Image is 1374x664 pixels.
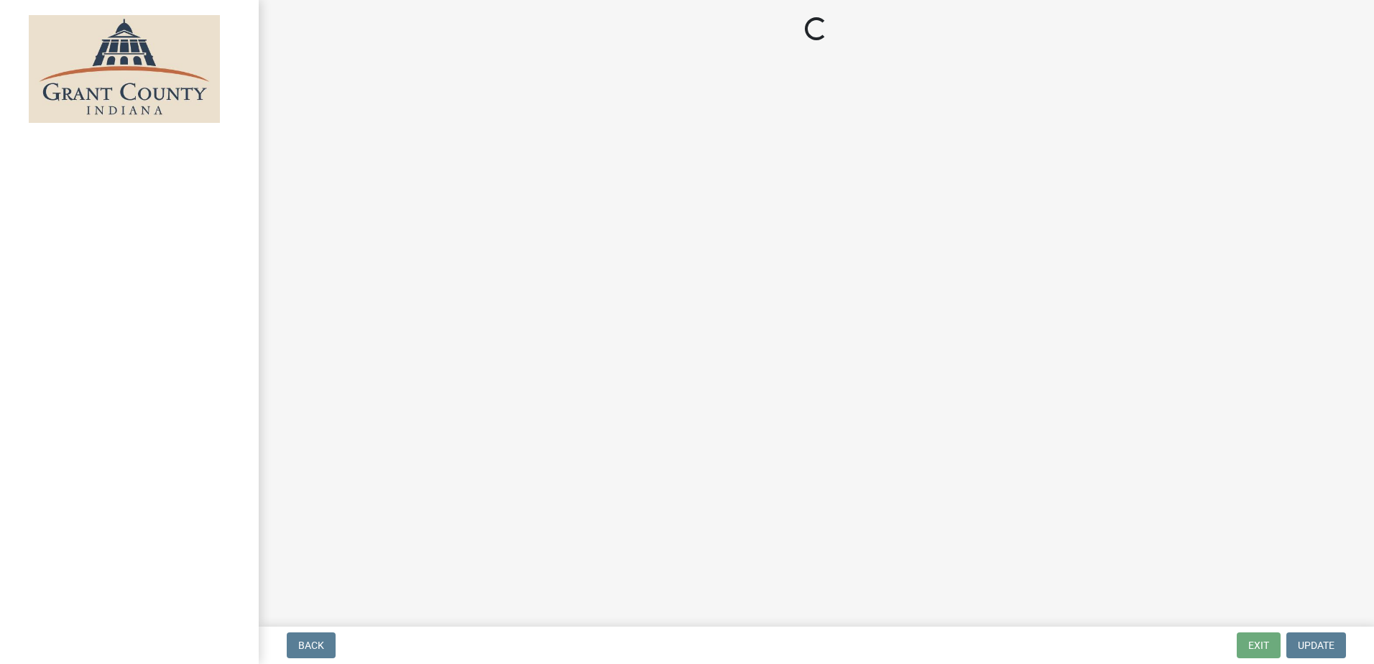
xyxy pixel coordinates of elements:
button: Back [287,632,336,658]
span: Update [1298,640,1334,651]
img: Grant County, Indiana [29,15,220,123]
button: Exit [1237,632,1281,658]
button: Update [1286,632,1346,658]
span: Back [298,640,324,651]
